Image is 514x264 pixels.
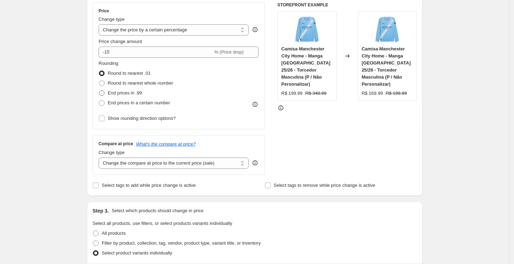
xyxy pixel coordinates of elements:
[102,231,126,236] span: All products
[274,183,376,188] span: Select tags to remove while price change is active
[281,46,330,87] span: Camisa Manchester City Home - Manga [GEOGRAPHIC_DATA] 25/26 - Torcedor Masculina (P / Não Persona...
[214,49,243,55] span: % (Price drop)
[136,141,196,147] button: What's the compare at price?
[99,17,125,22] span: Change type
[362,46,411,87] span: Camisa Manchester City Home - Manga [GEOGRAPHIC_DATA] 25/26 - Torcedor Masculina (P / Não Persona...
[252,26,259,33] div: help
[108,70,150,76] span: Round to nearest .01
[99,150,125,155] span: Change type
[93,207,109,214] h2: Step 3.
[108,116,176,121] span: Show rounding direction options?
[108,80,173,86] span: Round to nearest whole number
[293,15,321,43] img: 701237129001_pp_01_mcfc-d99e4c7c96524f1bf817510351522213-640-0-26ea086bc62e4cae0017528557617315-6...
[252,159,259,166] div: help
[102,250,172,256] span: Select product variants individually
[99,47,213,58] input: -15
[305,90,326,97] strike: R$ 348.99
[281,90,302,97] div: R$ 199.99
[102,240,261,246] span: Filter by product, collection, tag, vendor, product type, variant title, or inventory
[99,8,109,14] h3: Price
[99,141,133,147] h3: Compare at price
[93,221,232,226] span: Select all products, use filters, or select products variants individually
[362,90,383,97] div: R$ 169.99
[373,15,401,43] img: 701237129001_pp_01_mcfc-d99e4c7c96524f1bf817510351522213-640-0-26ea086bc62e4cae0017528557617315-6...
[99,61,118,66] span: Rounding
[112,207,203,214] p: Select which products should change in price
[108,100,170,105] span: End prices in a certain number
[386,90,407,97] strike: R$ 199.99
[102,183,196,188] span: Select tags to add while price change is active
[277,2,417,8] h6: STOREFRONT EXAMPLE
[99,39,142,44] span: Price change amount
[108,90,142,96] span: End prices in .99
